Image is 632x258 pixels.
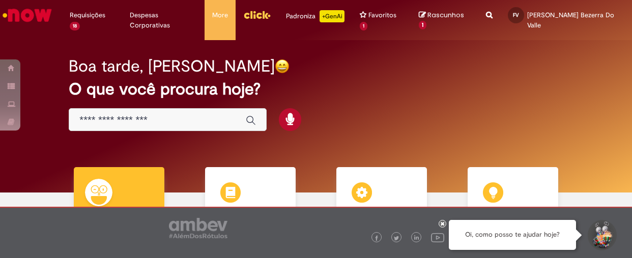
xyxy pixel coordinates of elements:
[419,11,471,29] a: Rascunhos
[368,10,396,20] span: Favoritos
[527,11,614,29] span: [PERSON_NAME] Bezerra Do Valle
[374,236,379,241] img: logo_footer_facebook.png
[69,57,275,75] h2: Boa tarde, [PERSON_NAME]
[419,21,426,30] span: 1
[70,10,105,20] span: Requisições
[449,220,576,250] div: Oi, como posso te ajudar hoje?
[1,5,53,25] img: ServiceNow
[586,220,617,250] button: Iniciar Conversa de Suporte
[130,10,197,30] span: Despesas Corporativas
[513,12,519,18] span: FV
[427,10,464,20] span: Rascunhos
[69,80,563,98] h2: O que você procura hoje?
[275,59,290,74] img: happy-face.png
[286,10,344,22] div: Padroniza
[169,218,227,238] img: logo_footer_ambev_rotulo_gray.png
[212,10,228,20] span: More
[360,22,367,30] span: 1
[414,235,419,241] img: logo_footer_linkedin.png
[431,231,444,244] img: logo_footer_youtube.png
[394,236,399,241] img: logo_footer_twitter.png
[243,7,271,22] img: click_logo_yellow_360x200.png
[320,10,344,22] p: +GenAi
[70,22,80,30] span: 18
